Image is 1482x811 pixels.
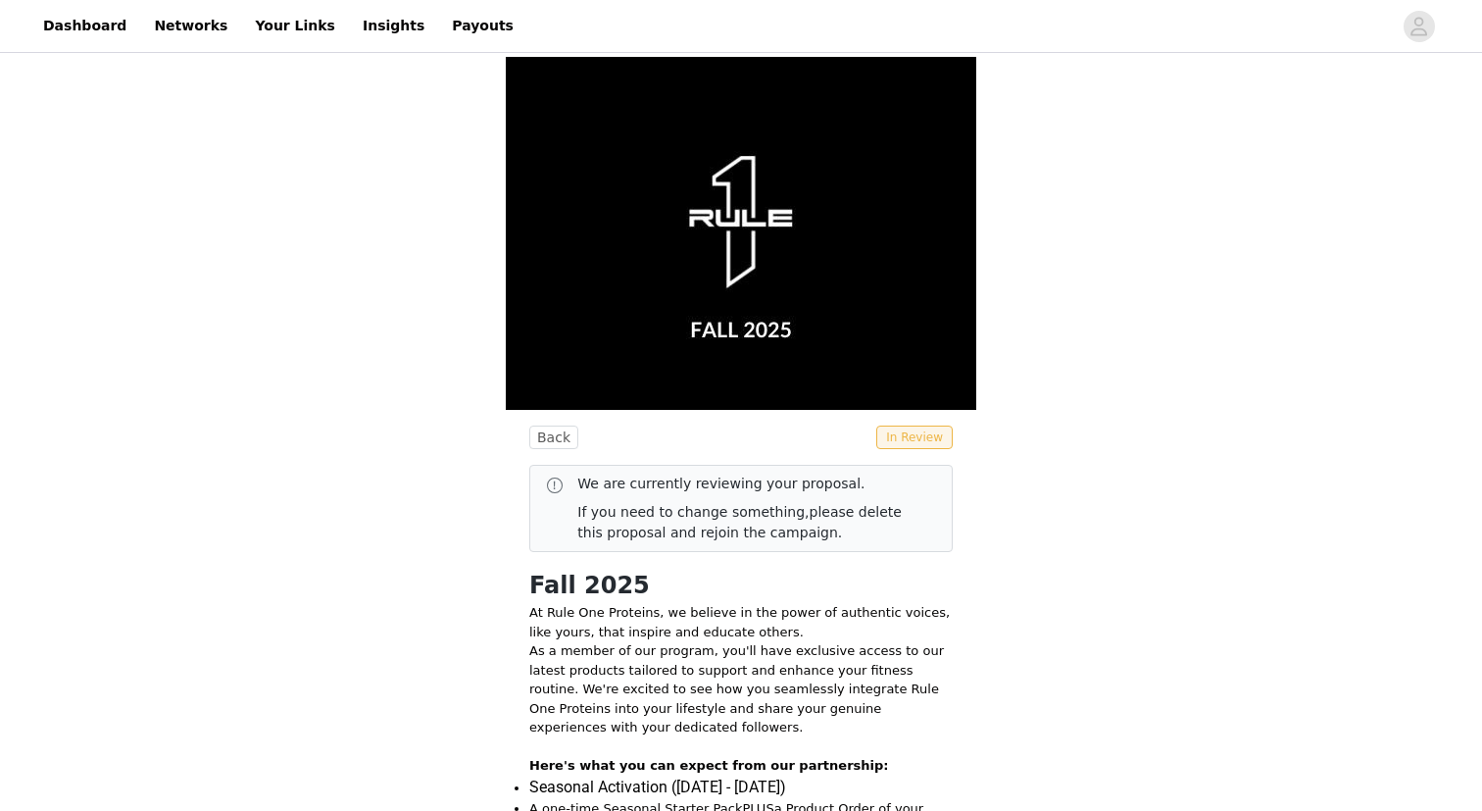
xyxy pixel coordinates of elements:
[243,4,347,48] a: Your Links
[351,4,436,48] a: Insights
[142,4,239,48] a: Networks
[440,4,525,48] a: Payouts
[31,4,138,48] a: Dashboard
[529,426,578,449] button: Back
[529,758,889,773] strong: Here's what you can expect from our partnership:
[506,57,976,410] img: campaign image
[1409,11,1428,42] div: avatar
[529,568,953,603] h1: Fall 2025
[577,502,920,543] p: If you need to change something,
[529,603,953,641] p: At Rule One Proteins, we believe in the power of authentic voices, like yours, that inspire and e...
[529,778,786,796] span: Seasonal Activation ([DATE] - [DATE])
[577,474,920,494] p: We are currently reviewing your proposal.
[876,426,953,449] span: In Review
[529,641,953,737] p: As a member of our program, you'll have exclusive access to our latest products tailored to suppo...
